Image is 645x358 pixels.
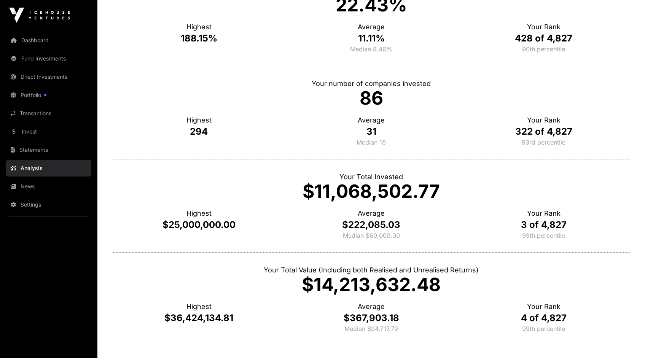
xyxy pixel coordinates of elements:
[285,324,457,333] p: Median $94,717.79
[457,22,630,32] p: Your Rank
[113,208,285,219] p: Highest
[6,87,91,103] a: Portfolio
[457,208,630,219] p: Your Rank
[457,301,630,312] p: Your Rank
[285,231,457,240] p: Median $60,000.00
[113,115,285,126] p: Highest
[113,172,630,182] p: Your Total Invested
[113,78,630,89] p: Your number of companies invested
[113,219,285,231] p: $25,000,000.00
[285,32,457,45] p: 11.11%
[285,115,457,126] p: Average
[285,138,457,147] p: Median 16
[113,89,630,107] p: 86
[285,312,457,324] p: $367,903.18
[285,126,457,138] p: 31
[457,115,630,126] p: Your Rank
[6,105,91,122] a: Transactions
[457,32,630,45] p: 428 of 4,827
[113,126,285,138] p: 294
[6,160,91,177] a: Analysis
[6,32,91,49] a: Dashboard
[285,45,457,54] p: Median 8.46%
[113,275,630,294] p: $14,213,632.48
[6,68,91,85] a: Direct Investments
[113,182,630,200] p: $11,068,502.77
[522,324,565,333] p: Percentage of investors below this ranking.
[6,196,91,213] a: Settings
[457,312,630,324] p: 4 of 4,827
[6,178,91,195] a: News
[522,231,565,240] p: Percentage of investors below this ranking.
[113,312,285,324] p: $36,424,134.81
[113,22,285,32] p: Highest
[285,22,457,32] p: Average
[607,321,645,358] iframe: Chat Widget
[113,301,285,312] p: Highest
[522,45,565,54] p: Percentage of investors below this ranking.
[9,8,70,23] img: Icehouse Ventures Logo
[6,50,91,67] a: Fund Investments
[457,219,630,231] p: 3 of 4,827
[113,32,285,45] p: 188.15%
[113,265,630,275] p: Your Total Value (Including both Realised and Unrealised Returns)
[285,219,457,231] p: $222,085.03
[285,208,457,219] p: Average
[522,138,565,147] p: Percentage of investors below this ranking.
[6,123,91,140] a: Invest
[285,301,457,312] p: Average
[6,142,91,158] a: Statements
[457,126,630,138] p: 322 of 4,827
